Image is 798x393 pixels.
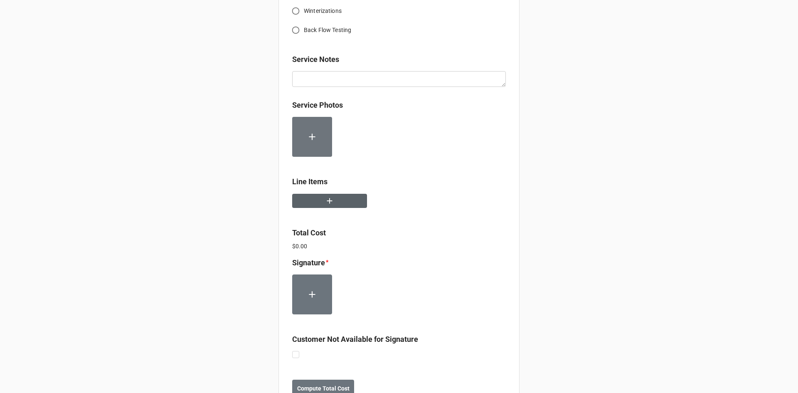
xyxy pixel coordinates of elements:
[292,257,325,269] label: Signature
[292,228,326,237] b: Total Cost
[297,384,350,393] b: Compute Total Cost
[292,54,339,65] label: Service Notes
[304,7,342,15] span: Winterizations
[292,242,506,250] p: $0.00
[292,334,418,345] label: Customer Not Available for Signature
[304,26,351,35] span: Back Flow Testing
[292,99,343,111] label: Service Photos
[292,176,328,188] label: Line Items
